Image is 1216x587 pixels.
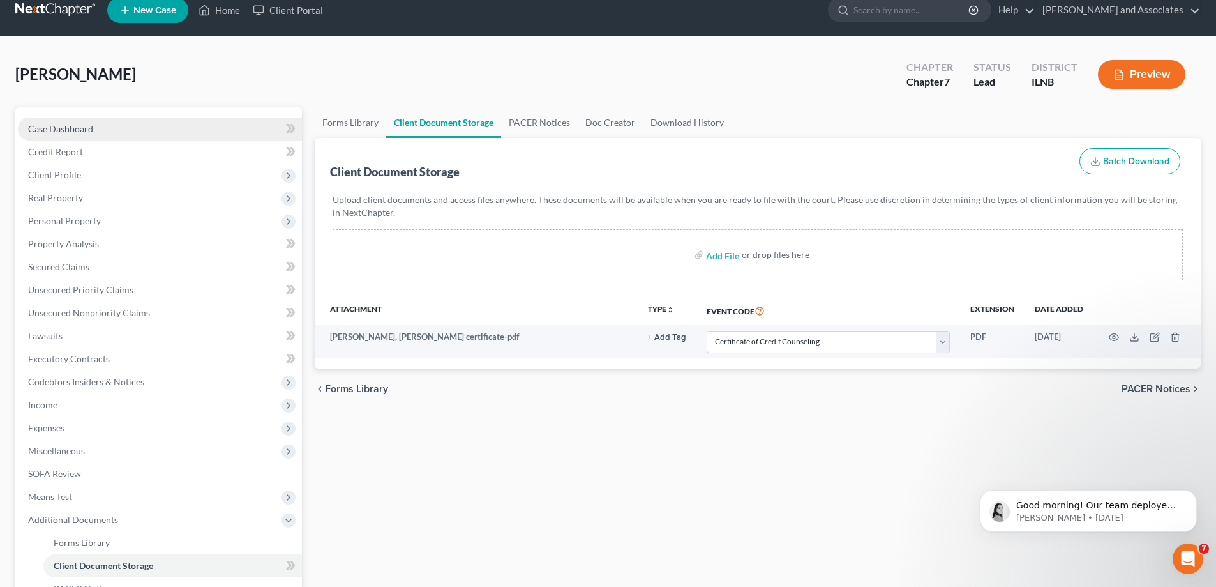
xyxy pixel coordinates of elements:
[18,118,302,141] a: Case Dashboard
[742,248,809,261] div: or drop files here
[501,107,578,138] a: PACER Notices
[28,192,83,203] span: Real Property
[15,65,136,83] span: [PERSON_NAME]
[648,333,686,342] button: + Add Tag
[906,75,953,89] div: Chapter
[1079,148,1180,175] button: Batch Download
[1122,384,1190,394] span: PACER Notices
[643,107,732,138] a: Download History
[944,75,950,88] span: 7
[666,306,674,314] i: unfold_more
[330,164,460,179] div: Client Document Storage
[28,422,64,433] span: Expenses
[28,514,118,525] span: Additional Documents
[1098,60,1185,89] button: Preview
[648,305,674,314] button: TYPEunfold_more
[386,107,501,138] a: Client Document Storage
[960,296,1025,325] th: Extension
[18,347,302,370] a: Executory Contracts
[18,278,302,301] a: Unsecured Priority Claims
[43,531,302,554] a: Forms Library
[973,75,1011,89] div: Lead
[578,107,643,138] a: Doc Creator
[1103,156,1169,167] span: Batch Download
[28,238,99,249] span: Property Analysis
[18,301,302,324] a: Unsecured Nonpriority Claims
[28,353,110,364] span: Executory Contracts
[28,146,83,157] span: Credit Report
[960,325,1025,358] td: PDF
[18,462,302,485] a: SOFA Review
[315,325,638,358] td: [PERSON_NAME], [PERSON_NAME] certificate-pdf
[333,194,1183,219] p: Upload client documents and access files anywhere. These documents will be available when you are...
[54,537,110,548] span: Forms Library
[1190,384,1201,394] i: chevron_right
[18,255,302,278] a: Secured Claims
[1032,60,1077,75] div: District
[28,261,89,272] span: Secured Claims
[28,491,72,502] span: Means Test
[28,215,101,226] span: Personal Property
[1025,325,1093,358] td: [DATE]
[28,123,93,134] span: Case Dashboard
[1199,544,1209,554] span: 7
[28,399,57,410] span: Income
[28,330,63,341] span: Lawsuits
[28,284,133,295] span: Unsecured Priority Claims
[54,560,153,571] span: Client Document Storage
[28,468,81,479] span: SOFA Review
[1122,384,1201,394] button: PACER Notices chevron_right
[315,107,386,138] a: Forms Library
[325,384,388,394] span: Forms Library
[961,463,1216,553] iframe: Intercom notifications message
[133,6,176,15] span: New Case
[906,60,953,75] div: Chapter
[18,324,302,347] a: Lawsuits
[43,554,302,577] a: Client Document Storage
[315,384,388,394] button: chevron_left Forms Library
[315,384,325,394] i: chevron_left
[28,376,144,387] span: Codebtors Insiders & Notices
[1025,296,1093,325] th: Date added
[18,141,302,164] a: Credit Report
[648,331,686,343] a: + Add Tag
[1032,75,1077,89] div: ILNB
[28,169,81,180] span: Client Profile
[973,60,1011,75] div: Status
[28,307,150,318] span: Unsecured Nonpriority Claims
[315,296,638,325] th: Attachment
[1173,544,1203,574] iframe: Intercom live chat
[696,296,960,325] th: Event Code
[18,233,302,255] a: Property Analysis
[28,445,85,456] span: Miscellaneous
